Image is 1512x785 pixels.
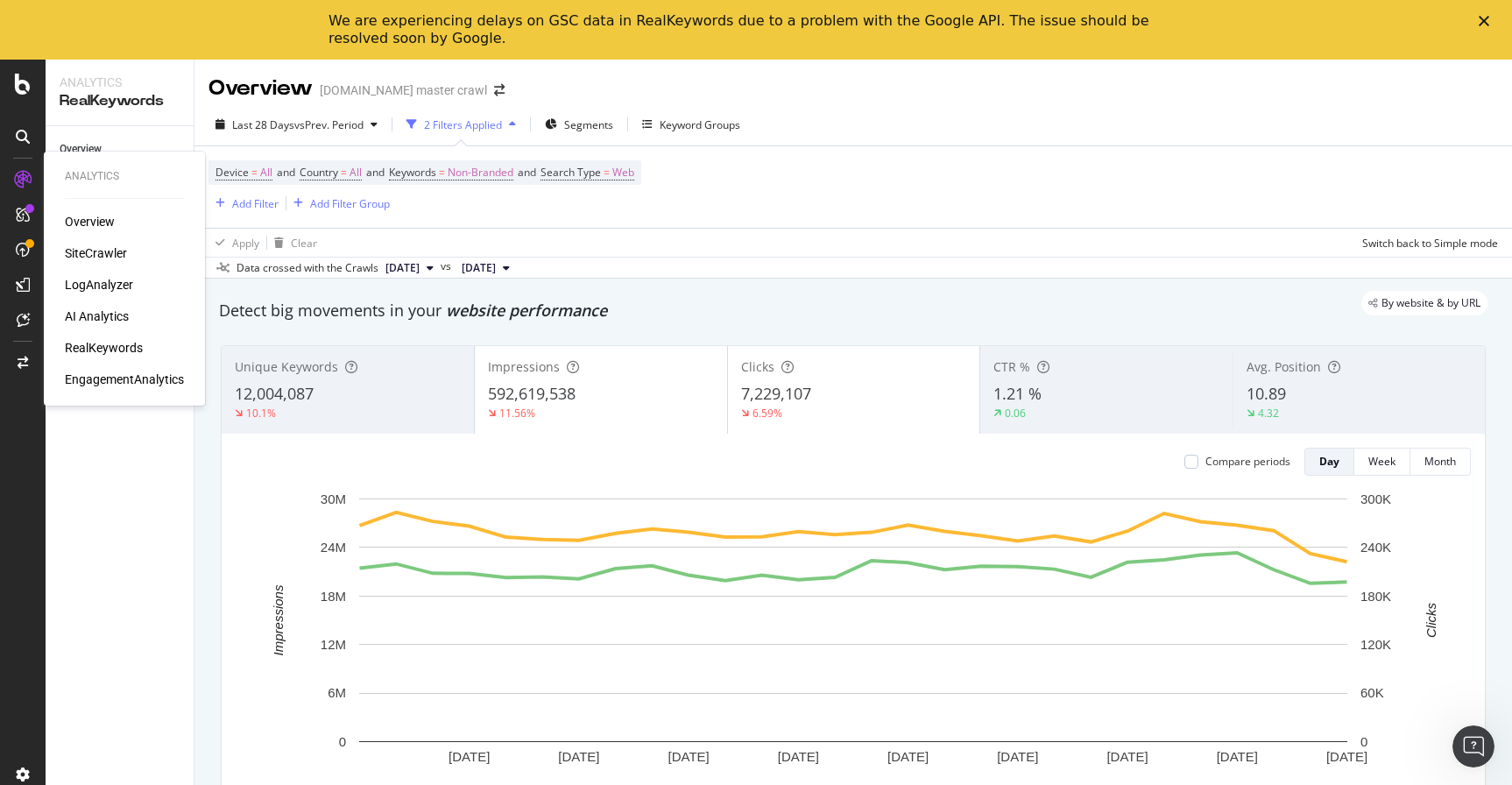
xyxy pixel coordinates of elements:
span: CTR % [993,358,1030,375]
span: and [366,165,385,180]
div: 6.59% [752,406,782,421]
span: = [604,165,610,180]
a: Overview [60,140,181,159]
text: Impressions [271,584,286,655]
div: Keyword Groups [660,117,740,132]
text: [DATE] [778,749,819,764]
div: RealKeywords [60,91,180,111]
span: By website & by URL [1381,298,1480,308]
div: Overview [60,140,102,159]
text: 0 [339,734,346,749]
button: Last 28 DaysvsPrev. Period [208,110,385,138]
span: and [518,165,536,180]
span: Web [612,160,634,185]
button: Switch back to Simple mode [1355,229,1498,257]
div: 2 Filters Applied [424,117,502,132]
div: Compare periods [1205,454,1290,469]
button: Clear [267,229,317,257]
div: Close [1479,16,1496,26]
span: Device [215,165,249,180]
span: 592,619,538 [488,383,576,404]
a: EngagementAnalytics [65,371,184,388]
text: 60K [1360,685,1384,700]
div: Week [1368,454,1395,469]
div: 10.1% [246,406,276,421]
button: Segments [538,110,620,138]
text: [DATE] [558,749,599,764]
text: 120K [1360,637,1391,652]
button: Add Filter Group [286,193,390,214]
span: = [341,165,347,180]
div: Overview [208,74,313,103]
text: Clicks [1424,602,1438,637]
span: 2025 Sep. 8th [462,260,496,276]
span: Keywords [389,165,436,180]
div: arrow-right-arrow-left [494,84,505,96]
button: Week [1354,448,1410,476]
span: 10.89 [1247,383,1286,404]
span: = [439,165,445,180]
text: [DATE] [1106,749,1148,764]
span: and [277,165,295,180]
div: Add Filter Group [310,196,390,211]
span: Search Type [541,165,601,180]
span: vs [441,258,455,274]
div: legacy label [1361,291,1487,315]
div: Analytics [65,169,184,184]
text: [DATE] [668,749,710,764]
button: Month [1410,448,1471,476]
text: 30M [321,492,346,506]
span: Avg. Position [1247,358,1321,375]
span: Unique Keywords [235,358,338,375]
div: We are experiencing delays on GSC data in RealKeywords due to a problem with the Google API. The ... [329,12,1155,47]
span: 1.21 % [993,383,1042,404]
text: 18M [321,589,346,604]
span: All [260,160,272,185]
text: [DATE] [1217,749,1258,764]
span: Segments [564,117,613,132]
button: 2 Filters Applied [399,110,523,138]
span: Country [300,165,338,180]
text: [DATE] [887,749,929,764]
a: SiteCrawler [65,244,127,262]
span: Last 28 Days [232,117,294,132]
button: Apply [208,229,259,257]
text: [DATE] [449,749,490,764]
text: 24M [321,540,346,555]
span: = [251,165,258,180]
text: 0 [1360,734,1367,749]
text: 6M [328,685,346,700]
text: 12M [321,637,346,652]
a: Overview [65,213,115,230]
span: Impressions [488,358,560,375]
button: [DATE] [455,258,517,279]
div: AI Analytics [65,308,129,325]
span: Clicks [741,358,774,375]
div: Day [1319,454,1339,469]
text: [DATE] [997,749,1038,764]
text: 300K [1360,492,1391,506]
div: Apply [232,236,259,251]
div: Data crossed with the Crawls [237,260,378,276]
span: Non-Branded [448,160,513,185]
span: vs Prev. Period [294,117,364,132]
iframe: Intercom live chat [1452,725,1494,767]
button: Day [1304,448,1354,476]
span: 7,229,107 [741,383,811,404]
span: 12,004,087 [235,383,314,404]
div: Switch back to Simple mode [1362,236,1498,251]
span: 2025 Oct. 6th [385,260,420,276]
a: RealKeywords [65,339,143,357]
span: All [350,160,362,185]
div: Analytics [60,74,180,91]
div: Add Filter [232,196,279,211]
div: Clear [291,236,317,251]
div: [DOMAIN_NAME] master crawl [320,81,487,99]
a: LogAnalyzer [65,276,133,293]
text: [DATE] [1326,749,1367,764]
